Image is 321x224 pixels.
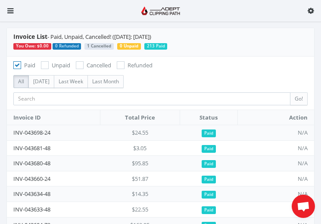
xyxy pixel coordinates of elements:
[100,140,180,156] td: $3.05
[84,43,114,50] span: 1 Cancelled
[100,110,180,125] th: Total Price
[100,171,180,186] td: $51.87
[13,32,47,41] span: Invoice List
[13,175,50,183] a: INV-043660-24
[144,43,168,50] span: 213 Paid
[202,176,216,183] span: Paid
[237,110,314,125] th: Action
[13,159,50,167] a: INV-043680-48
[87,61,111,69] span: Cancelled
[13,43,51,50] span: You Owe: $0.00
[13,190,50,198] a: INV-043634-48
[87,75,124,88] label: Last Month
[237,156,314,171] td: N/A
[53,43,81,50] span: 0 Refunded
[13,144,50,152] a: INV-043681-48
[28,75,54,88] label: [DATE]
[117,43,141,50] span: 0 Unpaid
[100,202,180,217] td: $22.55
[7,110,100,125] th: Invoice ID
[237,186,314,202] td: N/A
[202,129,216,137] span: Paid
[237,171,314,186] td: N/A
[6,6,315,15] img: Adept Graphics
[100,125,180,141] td: $24.55
[13,32,308,41] span: - Paid, Unpaid, Cancelled! ([DATE]: [DATE])
[202,160,216,168] span: Paid
[202,191,216,199] span: Paid
[13,129,50,136] a: INV-043698-24
[237,140,314,156] td: N/A
[52,61,70,69] span: Unpaid
[237,202,314,217] td: N/A
[100,156,180,171] td: $95.85
[292,195,315,218] a: Open chat
[24,61,35,69] span: Paid
[54,75,88,88] label: Last Week
[290,92,308,105] input: Go!
[128,61,153,69] span: Refunded
[13,92,290,105] input: Search
[13,75,29,88] label: All
[180,110,237,125] th: Status
[202,206,216,214] span: Paid
[13,205,50,213] a: INV-043633-48
[237,125,314,141] td: N/A
[202,145,216,153] span: Paid
[100,186,180,202] td: $14.35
